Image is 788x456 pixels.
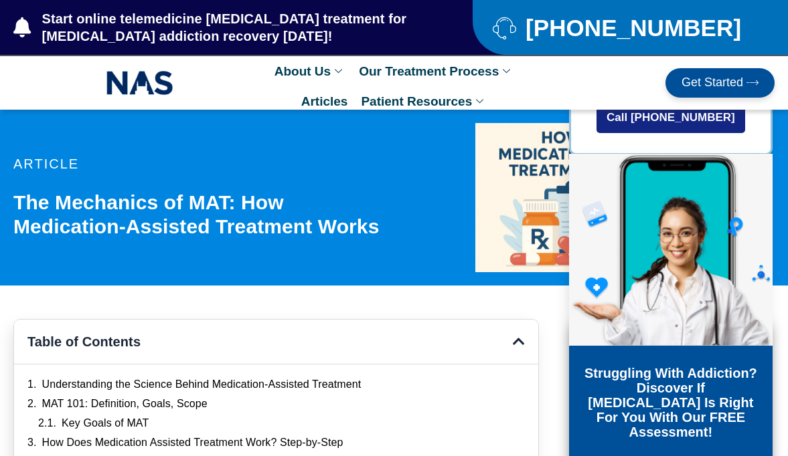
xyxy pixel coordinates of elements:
[42,436,343,450] a: How Does Medication Assisted Treatment Work? Step-by-Step
[522,19,741,36] span: [PHONE_NUMBER]
[475,123,700,272] img: how does medication assisted treatment work
[352,56,520,86] a: Our Treatment Process
[13,10,419,45] a: Start online telemedicine [MEDICAL_DATA] treatment for [MEDICAL_DATA] addiction recovery [DATE]!
[106,68,173,98] img: NAS_email_signature-removebg-preview.png
[493,16,755,39] a: [PHONE_NUMBER]
[665,68,775,98] a: Get Started
[42,378,362,392] a: Understanding the Science Behind Medication-Assisted Treatment
[569,154,773,346] img: Online Suboxone Treatment - Opioid Addiction Treatment using phone
[295,86,355,116] a: Articles
[13,191,401,239] h1: The Mechanics of MAT: How Medication-Assisted Treatment Works
[39,10,420,45] span: Start online telemedicine [MEDICAL_DATA] treatment for [MEDICAL_DATA] addiction recovery [DATE]!
[13,157,401,170] p: article
[579,366,763,439] h3: Struggling with addiction? Discover if [MEDICAL_DATA] is right for you with our FREE Assessment!
[268,56,352,86] a: About Us
[354,86,493,116] a: Patient Resources
[42,397,208,411] a: MAT 101: Definition, Goals, Scope
[607,112,735,123] span: Call [PHONE_NUMBER]
[682,76,743,90] span: Get Started
[513,335,525,348] div: Close table of contents
[597,102,745,133] a: Call [PHONE_NUMBER]
[27,333,513,350] h4: Table of Contents
[62,417,149,431] a: Key Goals of MAT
